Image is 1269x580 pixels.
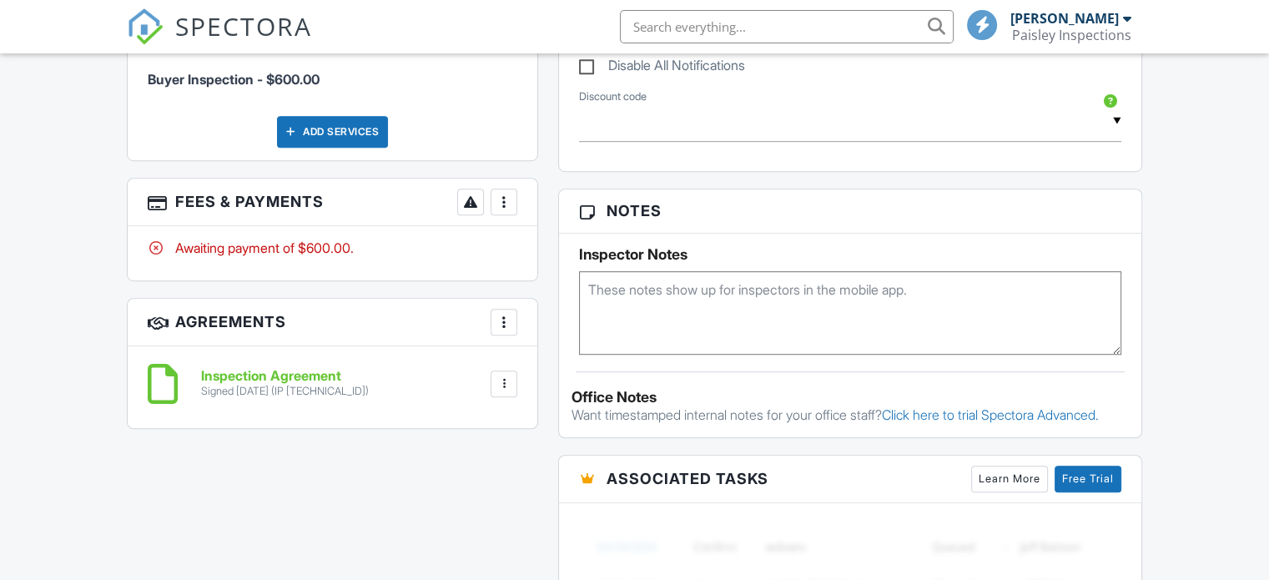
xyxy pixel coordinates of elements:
[579,58,745,78] label: Disable All Notifications
[148,40,517,102] li: Service: Buyer Inspection
[128,299,537,346] h3: Agreements
[572,406,1129,424] p: Want timestamped internal notes for your office staff?
[148,71,320,88] span: Buyer Inspection - $600.00
[201,369,369,384] h6: Inspection Agreement
[1010,10,1119,27] div: [PERSON_NAME]
[559,189,1141,233] h3: Notes
[201,385,369,398] div: Signed [DATE] (IP [TECHNICAL_ID])
[127,8,164,45] img: The Best Home Inspection Software - Spectora
[1012,27,1131,43] div: Paisley Inspections
[277,116,388,148] div: Add Services
[572,389,1129,406] div: Office Notes
[971,466,1048,492] a: Learn More
[148,239,517,257] div: Awaiting payment of $600.00.
[607,467,768,490] span: Associated Tasks
[620,10,954,43] input: Search everything...
[201,369,369,398] a: Inspection Agreement Signed [DATE] (IP [TECHNICAL_ID])
[128,179,537,226] h3: Fees & Payments
[175,8,312,43] span: SPECTORA
[1055,466,1121,492] a: Free Trial
[127,23,312,58] a: SPECTORA
[579,246,1121,263] h5: Inspector Notes
[579,89,647,104] label: Discount code
[882,406,1099,423] a: Click here to trial Spectora Advanced.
